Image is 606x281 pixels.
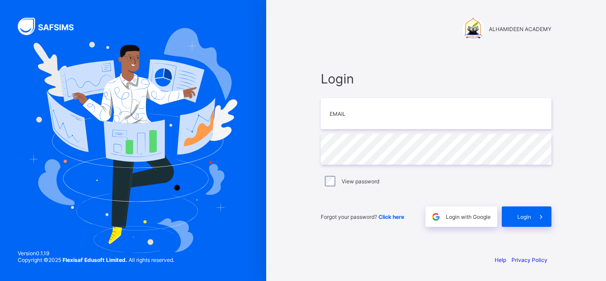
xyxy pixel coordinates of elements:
[18,257,174,263] span: Copyright © 2025 All rights reserved.
[29,28,238,253] img: Hero Image
[489,26,551,32] span: ALHAMIDEEN ACADEMY
[378,214,404,220] a: Click here
[63,257,127,263] strong: Flexisaf Edusoft Limited.
[342,178,379,185] label: View password
[321,71,551,87] span: Login
[18,18,84,35] img: SAFSIMS Logo
[512,257,547,263] a: Privacy Policy
[431,212,441,222] img: google.396cfc9801f0270233282035f929180a.svg
[517,214,531,220] span: Login
[321,214,404,220] span: Forgot your password?
[18,250,174,257] span: Version 0.1.19
[446,214,491,220] span: Login with Google
[495,257,506,263] a: Help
